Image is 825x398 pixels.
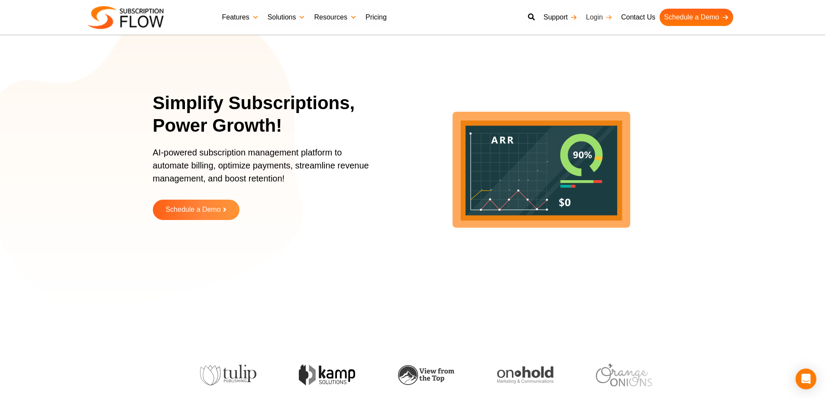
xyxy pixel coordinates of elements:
img: view-from-the-top [398,365,454,385]
a: Support [539,9,582,26]
a: Solutions [263,9,310,26]
a: Features [218,9,263,26]
a: Schedule a Demo [153,200,239,220]
a: Resources [310,9,361,26]
span: Schedule a Demo [165,206,220,214]
p: AI-powered subscription management platform to automate billing, optimize payments, streamline re... [153,146,378,194]
h1: Simplify Subscriptions, Power Growth! [153,92,389,137]
img: onhold-marketing [497,366,553,384]
a: Login [582,9,617,26]
img: kamp-solution [299,365,355,385]
img: Subscriptionflow [88,6,164,29]
img: orange-onions [596,364,652,386]
div: Open Intercom Messenger [796,369,816,389]
a: Contact Us [617,9,660,26]
img: tulip-publishing [200,365,256,385]
a: Pricing [361,9,391,26]
a: Schedule a Demo [660,9,733,26]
